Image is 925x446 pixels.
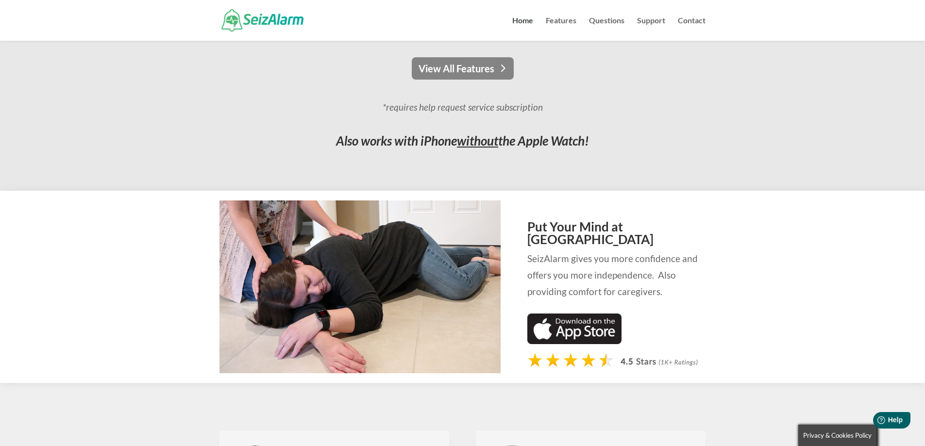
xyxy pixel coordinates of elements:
a: Questions [589,17,624,41]
em: Also works with iPhone the Apple Watch! [336,133,589,149]
img: Caregiver providing help after seizure [219,200,501,373]
img: Download on App Store [527,314,622,345]
a: Download seizure detection app on the App Store [527,335,622,346]
span: Privacy & Cookies Policy [803,431,872,439]
a: View All Features [412,57,514,80]
em: *requires help request service subscription [383,101,543,113]
img: app-store-rating-stars [527,352,706,372]
h2: Put Your Mind at [GEOGRAPHIC_DATA] [527,220,706,250]
a: Features [546,17,576,41]
span: without [457,133,498,149]
img: SeizAlarm [221,9,303,31]
a: Contact [678,17,706,41]
a: Home [512,17,533,41]
a: Support [637,17,665,41]
p: SeizAlarm gives you more confidence and offers you more independence. Also providing comfort for ... [527,250,706,300]
iframe: Help widget launcher [839,408,914,435]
